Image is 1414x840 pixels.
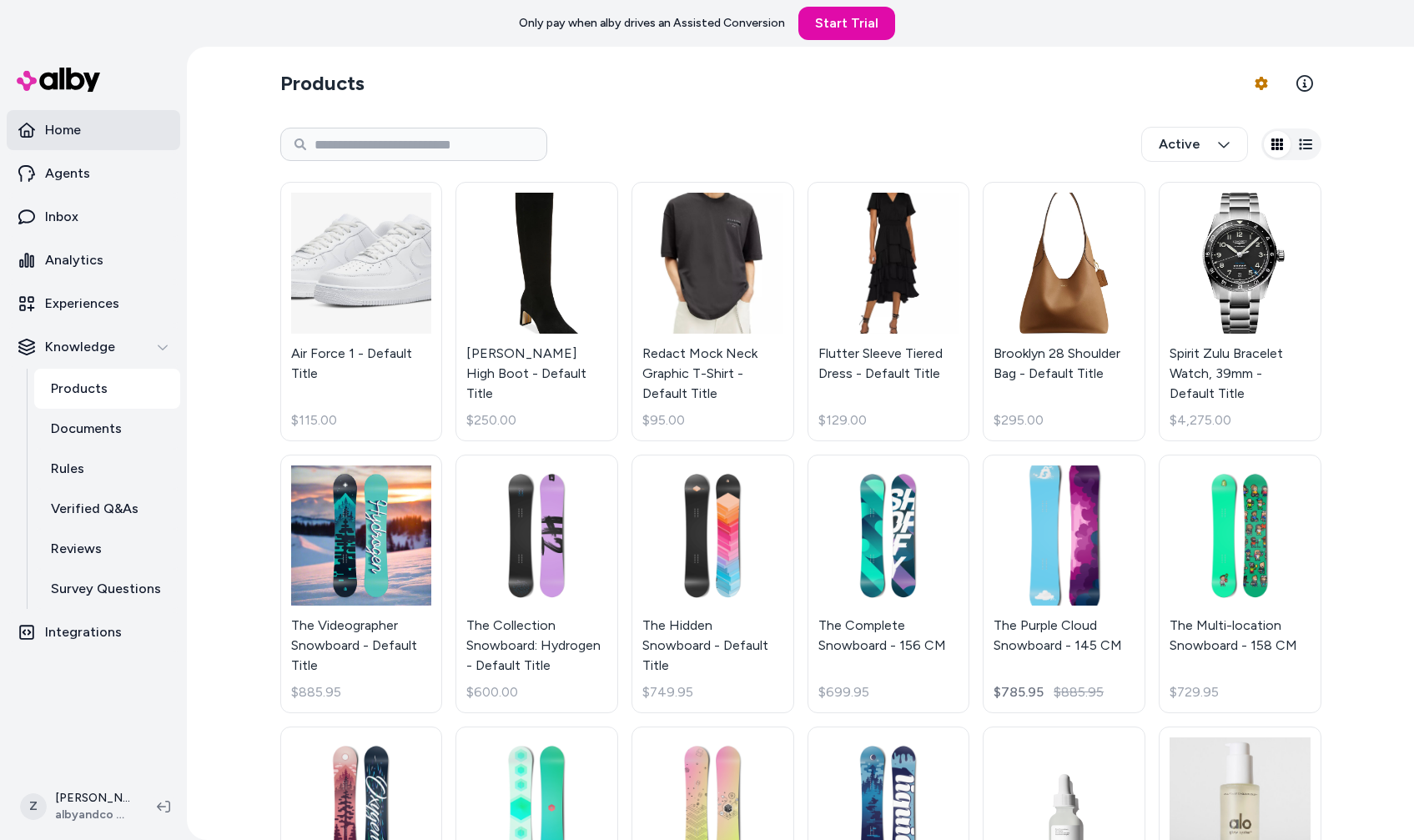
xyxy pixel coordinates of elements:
a: Agents [7,153,180,194]
a: Flutter Sleeve Tiered Dress - Default TitleFlutter Sleeve Tiered Dress - Default Title$129.00 [808,182,970,441]
p: Reviews [51,539,102,559]
a: Experiences [7,284,180,324]
a: Integrations [7,612,180,652]
a: The Multi-location Snowboard - 158 CMThe Multi-location Snowboard - 158 CM$729.95 [1159,455,1321,714]
button: Knowledge [7,327,180,367]
a: Home [7,110,180,150]
a: Brooklyn 28 Shoulder Bag - Default TitleBrooklyn 28 Shoulder Bag - Default Title$295.00 [983,182,1145,441]
p: Verified Q&As [51,499,138,519]
a: Survey Questions [34,569,180,609]
a: Reviews [34,529,180,569]
p: Analytics [45,250,103,270]
p: Inbox [45,207,78,227]
h2: Products [280,70,365,97]
p: Experiences [45,294,119,314]
p: Agents [45,163,90,184]
a: Sylvia Knee High Boot - Default Title[PERSON_NAME] High Boot - Default Title$250.00 [455,182,618,441]
a: Air Force 1 - Default TitleAir Force 1 - Default Title$115.00 [280,182,443,441]
button: Active [1141,127,1248,162]
a: Rules [34,449,180,489]
a: Inbox [7,197,180,237]
a: The Collection Snowboard: Hydrogen - Default TitleThe Collection Snowboard: Hydrogen - Default Ti... [455,455,618,714]
p: Survey Questions [51,579,161,599]
p: Only pay when alby drives an Assisted Conversion [519,15,785,32]
p: Home [45,120,81,140]
a: Verified Q&As [34,489,180,529]
span: Z [20,793,47,820]
a: Products [34,369,180,409]
p: Rules [51,459,84,479]
p: [PERSON_NAME] [55,790,130,807]
a: Redact Mock Neck Graphic T-Shirt - Default TitleRedact Mock Neck Graphic T-Shirt - Default Title$... [632,182,794,441]
a: Spirit Zulu Bracelet Watch, 39mm - Default TitleSpirit Zulu Bracelet Watch, 39mm - Default Title$... [1159,182,1321,441]
a: The Videographer Snowboard - Default TitleThe Videographer Snowboard - Default Title$885.95 [280,455,443,714]
a: Documents [34,409,180,449]
a: Start Trial [798,7,895,40]
p: Documents [51,419,122,439]
img: alby Logo [17,68,100,92]
p: Integrations [45,622,122,642]
p: Products [51,379,108,399]
a: Analytics [7,240,180,280]
a: The Hidden Snowboard - Default TitleThe Hidden Snowboard - Default Title$749.95 [632,455,794,714]
a: The Complete Snowboard - 156 CMThe Complete Snowboard - 156 CM$699.95 [808,455,970,714]
p: Knowledge [45,337,115,357]
a: The Purple Cloud Snowboard - 145 CMThe Purple Cloud Snowboard - 145 CM$785.95$885.95 [983,455,1145,714]
span: albyandco SolCon [55,807,130,823]
button: Z[PERSON_NAME]albyandco SolCon [10,780,143,833]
